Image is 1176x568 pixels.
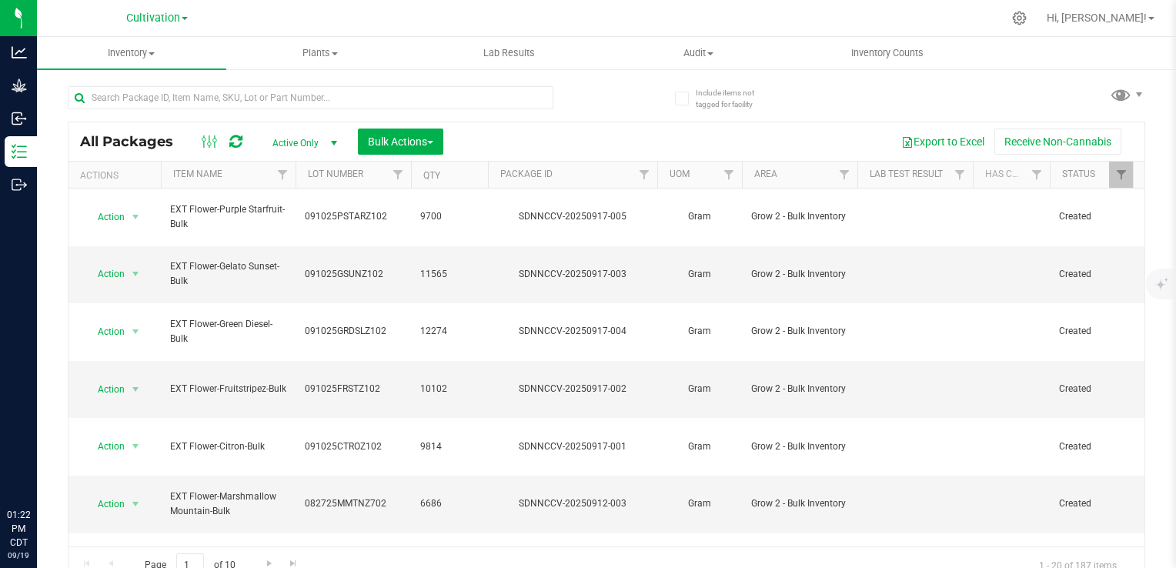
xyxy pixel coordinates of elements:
[226,37,416,69] a: Plants
[80,133,189,150] span: All Packages
[632,162,657,188] a: Filter
[126,263,145,285] span: select
[305,382,402,396] span: 091025FRSTZ102
[305,324,402,339] span: 091025GRDSLZ102
[170,202,286,232] span: EXT Flower-Purple Starfruit-Bulk
[126,493,145,515] span: select
[1024,162,1050,188] a: Filter
[305,439,402,454] span: 091025CTROZ102
[170,317,286,346] span: EXT Flower-Green Diesel-Bulk
[80,170,155,181] div: Actions
[84,263,125,285] span: Action
[12,177,27,192] inline-svg: Outbound
[463,46,556,60] span: Lab Results
[37,37,226,69] a: Inventory
[420,382,479,396] span: 10102
[305,209,402,224] span: 091025PSTARZ102
[170,259,286,289] span: EXT Flower-Gelato Sunset-Bulk
[126,12,180,25] span: Cultivation
[667,324,733,339] span: Gram
[830,46,944,60] span: Inventory Counts
[667,439,733,454] span: Gram
[415,37,604,69] a: Lab Results
[1059,439,1125,454] span: Created
[717,162,742,188] a: Filter
[420,496,479,511] span: 6686
[84,321,125,342] span: Action
[305,267,402,282] span: 091025GSUNZ102
[870,169,943,179] a: Lab Test Result
[7,508,30,550] p: 01:22 PM CDT
[84,379,125,400] span: Action
[605,46,793,60] span: Audit
[1059,209,1125,224] span: Created
[270,162,296,188] a: Filter
[173,169,222,179] a: Item Name
[751,496,848,511] span: Grow 2 - Bulk Inventory
[1059,382,1125,396] span: Created
[486,267,660,282] div: SDNNCCV-20250917-003
[227,46,415,60] span: Plants
[84,436,125,457] span: Action
[751,209,848,224] span: Grow 2 - Bulk Inventory
[973,162,1050,189] th: Has COA
[667,267,733,282] span: Gram
[305,496,402,511] span: 082725MMTNZ702
[667,382,733,396] span: Gram
[667,209,733,224] span: Gram
[358,129,443,155] button: Bulk Actions
[486,324,660,339] div: SDNNCCV-20250917-004
[500,169,553,179] a: Package ID
[754,169,777,179] a: Area
[832,162,857,188] a: Filter
[667,496,733,511] span: Gram
[604,37,793,69] a: Audit
[15,445,62,491] iframe: Resource center
[1059,496,1125,511] span: Created
[308,169,363,179] a: Lot Number
[486,496,660,511] div: SDNNCCV-20250912-003
[420,324,479,339] span: 12274
[126,206,145,228] span: select
[7,550,30,561] p: 09/19
[420,267,479,282] span: 11565
[751,382,848,396] span: Grow 2 - Bulk Inventory
[170,489,286,519] span: EXT Flower-Marshmallow Mountain-Bulk
[1047,12,1147,24] span: Hi, [PERSON_NAME]!
[670,169,690,179] a: UOM
[12,45,27,60] inline-svg: Analytics
[1059,324,1125,339] span: Created
[751,267,848,282] span: Grow 2 - Bulk Inventory
[891,129,994,155] button: Export to Excel
[486,209,660,224] div: SDNNCCV-20250917-005
[12,111,27,126] inline-svg: Inbound
[170,439,286,454] span: EXT Flower-Citron-Bulk
[751,324,848,339] span: Grow 2 - Bulk Inventory
[12,78,27,93] inline-svg: Grow
[486,439,660,454] div: SDNNCCV-20250917-001
[947,162,973,188] a: Filter
[386,162,411,188] a: Filter
[12,144,27,159] inline-svg: Inventory
[1062,169,1095,179] a: Status
[423,170,440,181] a: Qty
[420,439,479,454] span: 9814
[170,382,286,396] span: EXT Flower-Fruitstripez-Bulk
[793,37,982,69] a: Inventory Counts
[1010,11,1029,25] div: Manage settings
[126,321,145,342] span: select
[486,382,660,396] div: SDNNCCV-20250917-002
[751,439,848,454] span: Grow 2 - Bulk Inventory
[68,86,553,109] input: Search Package ID, Item Name, SKU, Lot or Part Number...
[37,46,226,60] span: Inventory
[84,206,125,228] span: Action
[84,493,125,515] span: Action
[420,209,479,224] span: 9700
[126,436,145,457] span: select
[368,135,433,148] span: Bulk Actions
[1059,267,1125,282] span: Created
[126,379,145,400] span: select
[994,129,1121,155] button: Receive Non-Cannabis
[1109,162,1134,188] a: Filter
[696,87,773,110] span: Include items not tagged for facility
